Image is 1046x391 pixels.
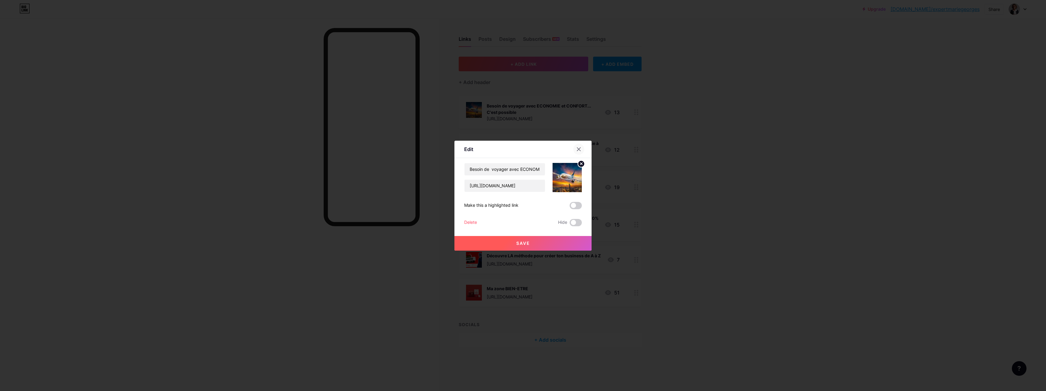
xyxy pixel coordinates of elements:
[464,146,473,153] div: Edit
[454,236,592,251] button: Save
[516,241,530,246] span: Save
[558,219,567,226] span: Hide
[464,202,518,209] div: Make this a highlighted link
[464,180,545,192] input: URL
[464,219,477,226] div: Delete
[553,163,582,192] img: link_thumbnail
[464,163,545,175] input: Title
